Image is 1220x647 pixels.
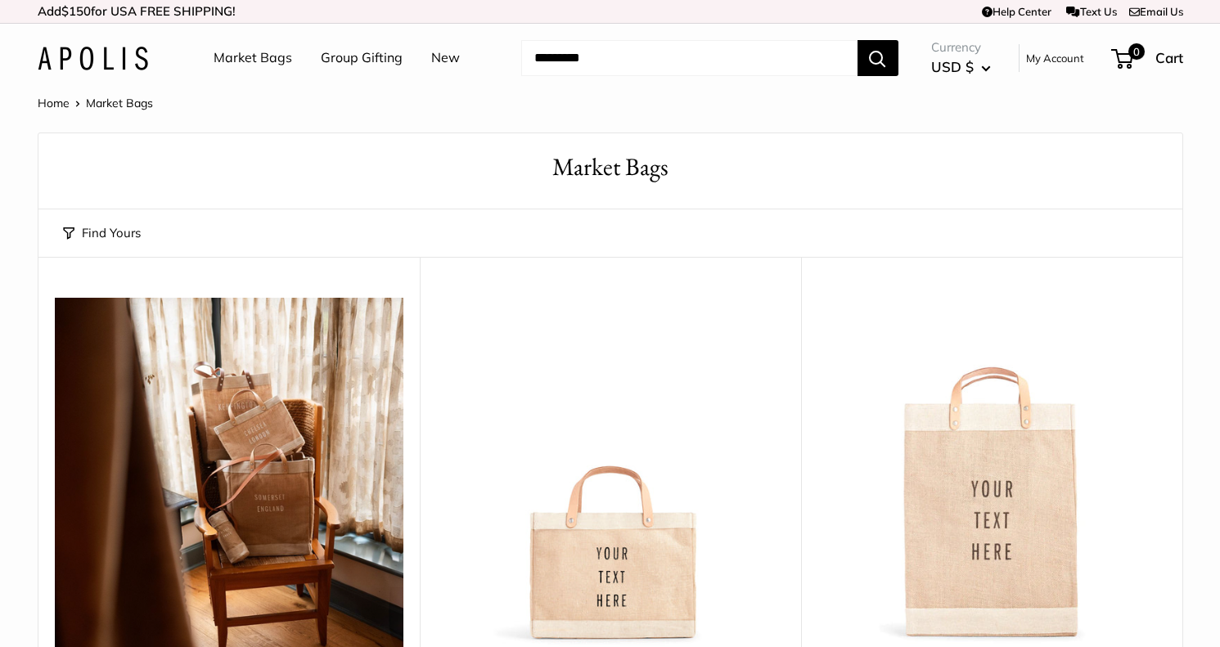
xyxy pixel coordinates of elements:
a: Group Gifting [321,46,403,70]
span: Currency [931,36,991,59]
span: Market Bags [86,96,153,110]
img: Petite Market Bag in Natural [436,298,785,646]
button: Find Yours [63,222,141,245]
img: Apolis [38,47,148,70]
span: Cart [1155,49,1183,66]
button: Search [858,40,898,76]
h1: Market Bags [63,150,1158,185]
a: Text Us [1066,5,1116,18]
a: Home [38,96,70,110]
span: USD $ [931,58,974,75]
a: New [431,46,460,70]
nav: Breadcrumb [38,92,153,114]
a: 0 Cart [1113,45,1183,71]
a: Petite Market Bag in NaturalPetite Market Bag in Natural [436,298,785,646]
a: My Account [1026,48,1084,68]
img: Market Bag in Natural [817,298,1166,646]
span: $150 [61,3,91,19]
a: Market Bag in NaturalMarket Bag in Natural [817,298,1166,646]
button: USD $ [931,54,991,80]
a: Market Bags [214,46,292,70]
input: Search... [521,40,858,76]
a: Email Us [1129,5,1183,18]
span: 0 [1128,43,1144,60]
a: Help Center [982,5,1051,18]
